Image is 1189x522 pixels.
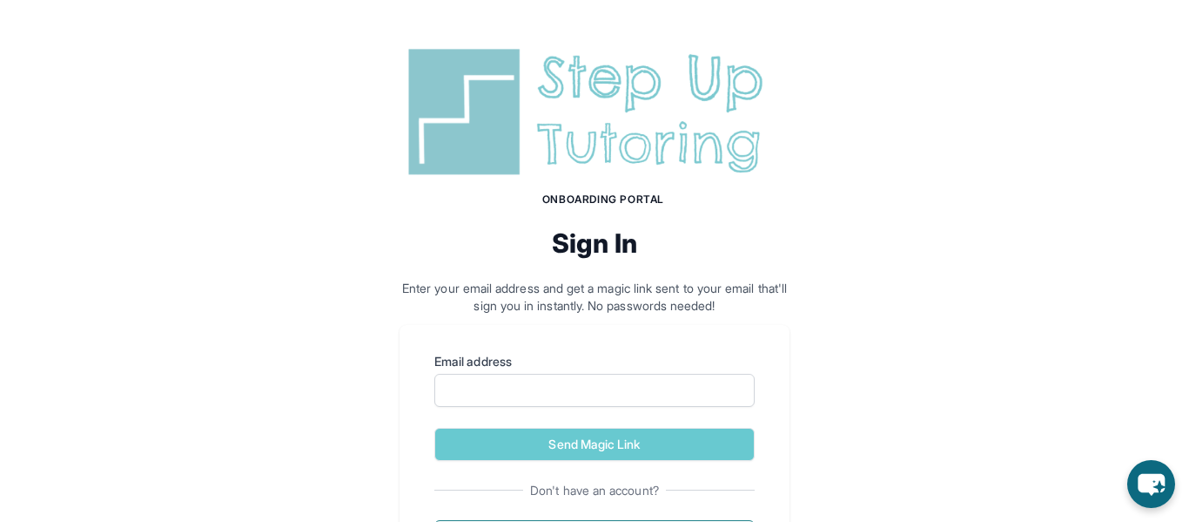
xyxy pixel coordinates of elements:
label: Email address [434,353,755,370]
span: Don't have an account? [523,482,666,499]
img: Step Up Tutoring horizontal logo [400,42,789,182]
button: chat-button [1127,460,1175,508]
h1: Onboarding Portal [417,193,789,207]
p: Enter your email address and get a magic link sent to your email that'll sign you in instantly. N... [400,280,789,315]
button: Send Magic Link [434,428,755,461]
h2: Sign In [400,227,789,259]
